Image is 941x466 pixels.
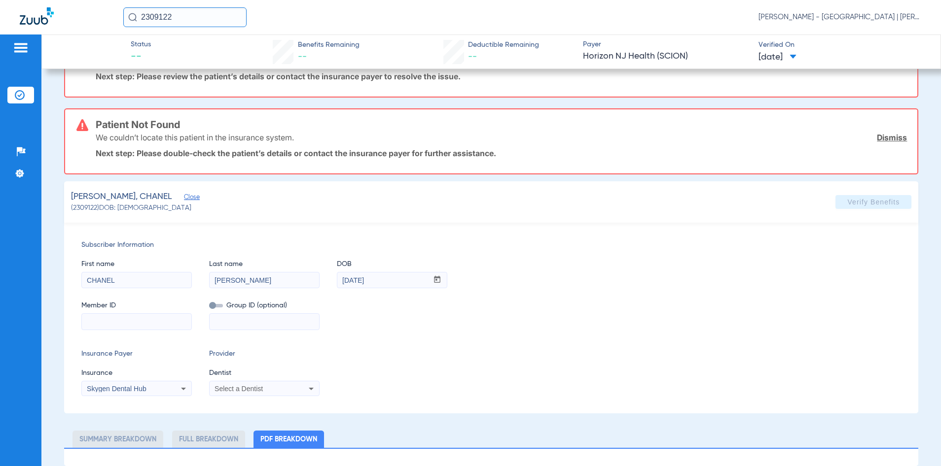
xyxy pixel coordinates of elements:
[81,240,902,250] span: Subscriber Information
[215,385,263,393] span: Select a Dentist
[76,119,88,131] img: error-icon
[81,259,192,269] span: First name
[759,40,925,50] span: Verified On
[96,133,294,142] p: We couldn’t locate this patient in the insurance system.
[96,120,907,130] h3: Patient Not Found
[253,431,324,448] li: PDF Breakdown
[81,300,192,311] span: Member ID
[468,52,477,61] span: --
[298,40,360,50] span: Benefits Remaining
[209,368,320,378] span: Dentist
[96,148,907,158] p: Next step: Please double-check the patient’s details or contact the insurance payer for further a...
[759,51,796,64] span: [DATE]
[96,71,907,81] p: Next step: Please review the patient’s details or contact the insurance payer to resolve the issue.
[81,368,192,378] span: Insurance
[345,264,377,268] mat-label: mm / dd / yyyy
[71,191,172,203] span: [PERSON_NAME], CHANEL
[72,431,163,448] li: Summary Breakdown
[468,40,539,50] span: Deductible Remaining
[209,300,320,311] span: Group ID (optional)
[81,349,192,359] span: Insurance Payer
[123,7,247,27] input: Search for patients
[759,12,921,22] span: [PERSON_NAME] - [GEOGRAPHIC_DATA] | [PERSON_NAME]
[13,42,29,54] img: hamburger-icon
[128,13,137,22] img: Search Icon
[877,133,907,142] a: Dismiss
[20,7,54,25] img: Zuub Logo
[298,52,307,61] span: --
[71,203,191,213] span: (2309122) DOB: [DEMOGRAPHIC_DATA]
[583,39,750,50] span: Payer
[428,272,447,288] button: Open calendar
[172,431,245,448] li: Full Breakdown
[892,419,941,466] iframe: Chat Widget
[184,194,193,203] span: Close
[209,349,320,359] span: Provider
[131,39,151,50] span: Status
[209,259,320,269] span: Last name
[87,385,146,393] span: Skygen Dental Hub
[583,50,750,63] span: Horizon NJ Health (SCION)
[337,259,447,269] span: DOB
[131,50,151,64] span: --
